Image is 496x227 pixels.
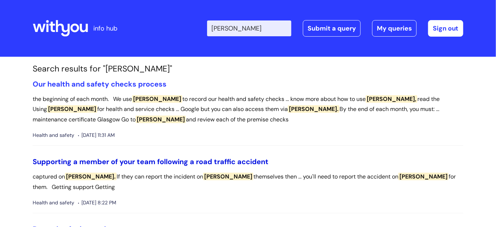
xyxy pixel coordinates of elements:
[78,198,116,207] span: [DATE] 8:22 PM
[33,79,167,89] a: Our health and safety checks process
[303,20,361,37] a: Submit a query
[203,173,253,180] span: [PERSON_NAME]
[33,94,463,125] p: the beginning of each month. We use to record our health and safety checks ... know more about ho...
[47,105,97,113] span: [PERSON_NAME]
[288,105,340,113] span: [PERSON_NAME].
[33,172,463,193] p: captured on If they can report the incident on themselves then ... you'll need to report the acci...
[78,131,115,140] span: [DATE] 11:31 AM
[33,157,268,166] a: Supporting a member of your team following a road traffic accident
[207,20,463,37] div: | -
[136,116,186,123] span: [PERSON_NAME]
[33,64,463,74] h1: Search results for "[PERSON_NAME]"
[428,20,463,37] a: Sign out
[33,131,74,140] span: Health and safety
[65,173,117,180] span: [PERSON_NAME].
[372,20,417,37] a: My queries
[398,173,449,180] span: [PERSON_NAME]
[132,95,182,103] span: [PERSON_NAME]
[366,95,417,103] span: [PERSON_NAME],
[33,198,74,207] span: Health and safety
[207,20,291,36] input: Search
[93,23,117,34] p: info hub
